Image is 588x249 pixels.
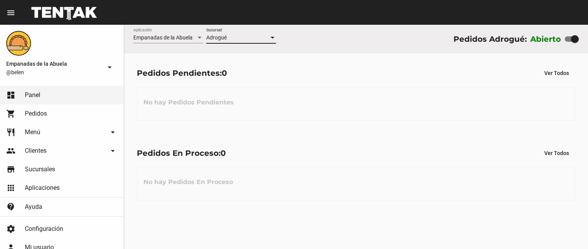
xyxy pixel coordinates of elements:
[6,8,16,17] mat-icon: menu
[555,218,580,241] iframe: chat widget
[538,66,575,80] button: Ver Todos
[6,224,16,234] mat-icon: settings
[222,68,227,78] span: 0
[6,31,31,56] img: f0136945-ed32-4f7c-91e3-a375bc4bb2c5.png
[108,128,117,137] mat-icon: arrow_drop_down
[25,147,47,155] span: Clientes
[6,146,16,155] mat-icon: people
[6,68,102,76] span: @belen
[25,91,40,99] span: Panel
[25,165,55,173] span: Sucursales
[6,109,16,118] mat-icon: shopping_cart
[6,59,102,68] span: Empanadas de la Abuela
[221,148,226,158] span: 0
[137,91,240,114] h3: No hay Pedidos Pendientes
[6,128,16,137] mat-icon: restaurant
[6,183,16,193] mat-icon: apps
[544,150,569,156] span: Ver Todos
[105,63,114,72] mat-icon: arrow_drop_down
[25,225,63,233] span: Configuración
[137,147,226,159] div: Pedidos En Proceso:
[25,203,42,211] span: Ayuda
[6,90,16,100] mat-icon: dashboard
[25,128,40,136] span: Menú
[454,33,527,45] div: Pedidos Adrogué:
[137,67,227,79] div: Pedidos Pendientes:
[25,110,47,118] span: Pedidos
[206,34,227,41] span: Adrogué
[6,165,16,174] mat-icon: store
[6,202,16,211] mat-icon: contact_support
[133,34,193,41] span: Empanadas de la Abuela
[544,70,569,76] span: Ver Todos
[137,171,239,194] h3: No hay Pedidos En Proceso
[25,184,60,192] span: Aplicaciones
[108,146,117,155] mat-icon: arrow_drop_down
[530,33,561,45] label: Abierto
[538,146,575,160] button: Ver Todos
